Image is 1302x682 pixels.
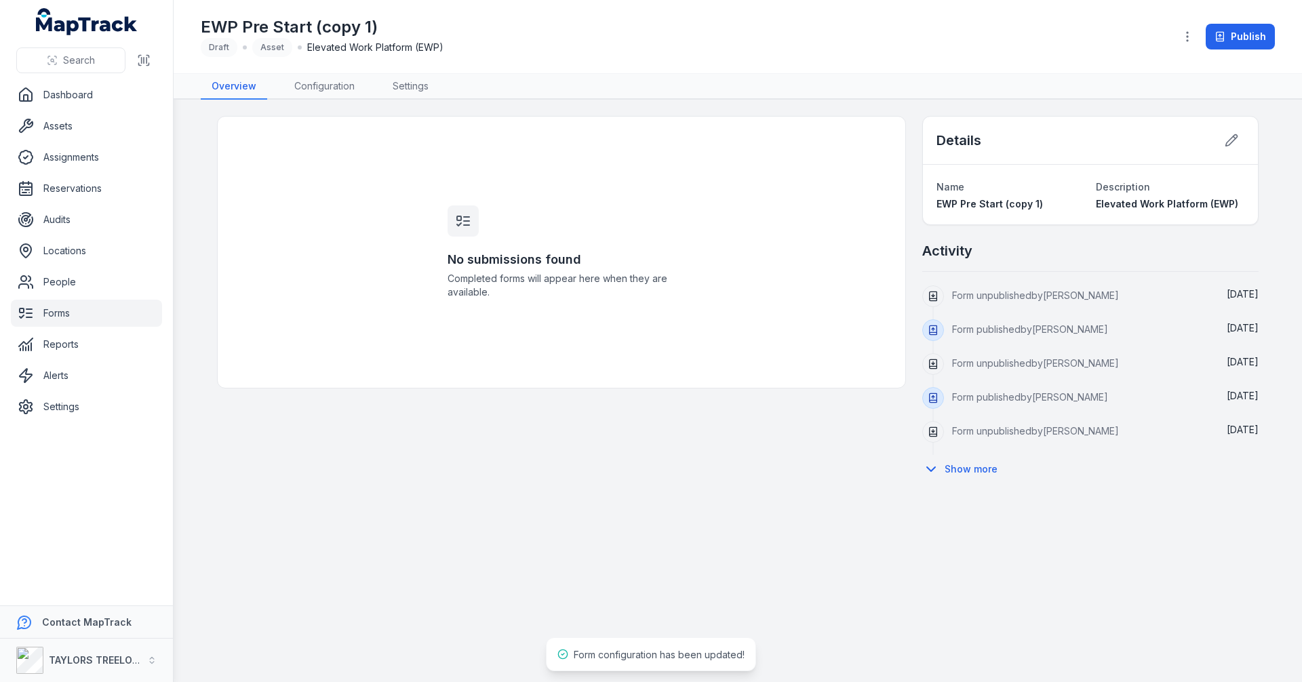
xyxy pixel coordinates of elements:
span: [DATE] [1227,356,1259,367]
span: Form unpublished by [PERSON_NAME] [952,289,1119,301]
strong: TAYLORS TREELOPPING [49,654,162,666]
span: EWP Pre Start (copy 1) [936,198,1043,209]
a: Settings [11,393,162,420]
span: Elevated Work Platform (EWP) [307,41,443,54]
a: Assets [11,113,162,140]
button: Show more [922,455,1006,483]
span: Completed forms will appear here when they are available. [448,272,675,299]
a: People [11,268,162,296]
a: Forms [11,300,162,327]
span: [DATE] [1227,390,1259,401]
div: Draft [201,38,237,57]
button: Publish [1206,24,1275,49]
a: Assignments [11,144,162,171]
a: Configuration [283,74,366,100]
a: Audits [11,206,162,233]
a: MapTrack [36,8,138,35]
time: 02/09/2025, 12:01:42 pm [1227,424,1259,435]
span: Form configuration has been updated! [574,649,745,660]
button: Search [16,47,125,73]
span: [DATE] [1227,288,1259,300]
a: Reports [11,331,162,358]
span: Form unpublished by [PERSON_NAME] [952,425,1119,437]
strong: Contact MapTrack [42,616,132,628]
a: Alerts [11,362,162,389]
a: Locations [11,237,162,264]
span: [DATE] [1227,322,1259,334]
a: Settings [382,74,439,100]
span: Name [936,181,964,193]
h2: Details [936,131,981,150]
a: Dashboard [11,81,162,108]
div: Asset [252,38,292,57]
span: [DATE] [1227,424,1259,435]
span: Search [63,54,95,67]
h3: No submissions found [448,250,675,269]
a: Reservations [11,175,162,202]
span: Elevated Work Platform (EWP) [1096,198,1238,209]
a: Overview [201,74,267,100]
time: 02/09/2025, 12:02:03 pm [1227,356,1259,367]
span: Form published by [PERSON_NAME] [952,391,1108,403]
time: 02/09/2025, 12:01:51 pm [1227,390,1259,401]
span: Form published by [PERSON_NAME] [952,323,1108,335]
span: Description [1096,181,1150,193]
time: 02/09/2025, 12:02:12 pm [1227,322,1259,334]
h2: Activity [922,241,972,260]
h1: EWP Pre Start (copy 1) [201,16,443,38]
time: 02/09/2025, 12:02:26 pm [1227,288,1259,300]
span: Form unpublished by [PERSON_NAME] [952,357,1119,369]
